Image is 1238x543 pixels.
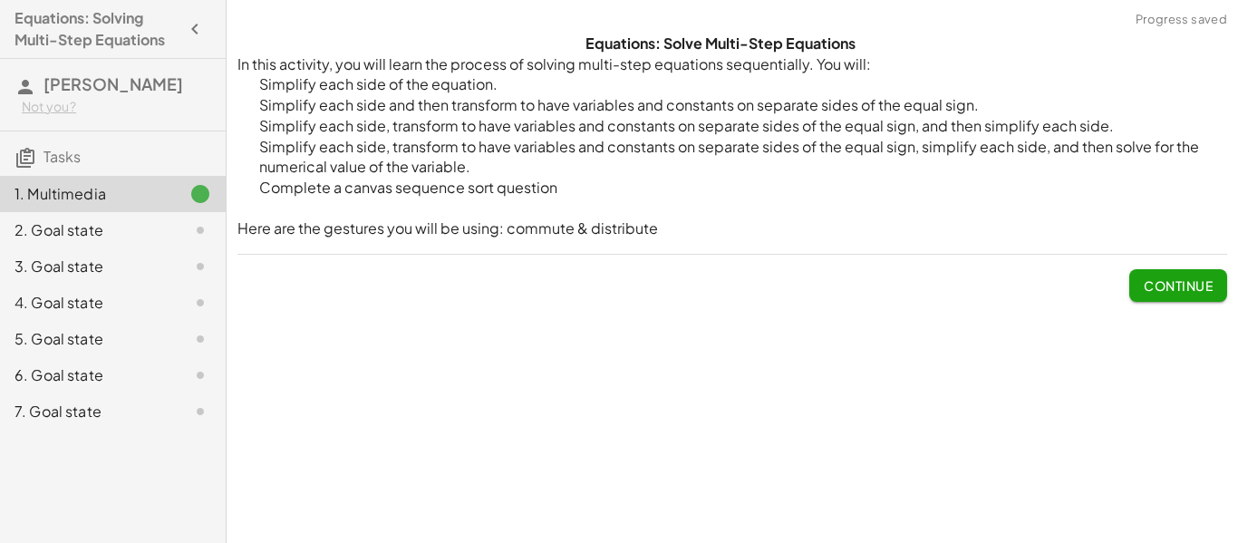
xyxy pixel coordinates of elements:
[237,74,1227,95] li: Simplify each side of the equation.
[237,95,1227,116] li: Simplify each side and then transform to have variables and constants on separate sides of the eq...
[189,364,211,386] i: Task not started.
[237,137,1227,178] li: Simplify each side, transform to have variables and constants on separate sides of the equal sign...
[15,7,179,51] h4: Equations: Solving Multi-Step Equations
[15,256,160,277] div: 3. Goal state
[189,183,211,205] i: Task finished.
[44,73,183,94] span: [PERSON_NAME]
[189,401,211,422] i: Task not started.
[189,256,211,277] i: Task not started.
[585,34,856,53] strong: Equations: Solve Multi-Step Equations
[1129,269,1227,302] button: Continue
[237,54,1227,75] p: In this activity, you will learn the process of solving multi-step equations sequentially. You will:
[15,292,160,314] div: 4. Goal state
[189,328,211,350] i: Task not started.
[1144,277,1213,294] span: Continue
[189,292,211,314] i: Task not started.
[15,183,160,205] div: 1. Multimedia
[15,401,160,422] div: 7. Goal state
[15,219,160,241] div: 2. Goal state
[237,116,1227,137] li: Simplify each side, transform to have variables and constants on separate sides of the equal sign...
[237,218,1227,239] p: Here are the gestures you will be using: commute & distribute
[44,147,81,166] span: Tasks
[15,328,160,350] div: 5. Goal state
[237,178,1227,199] li: Complete a canvas sequence sort question
[1136,11,1227,29] span: Progress saved
[189,219,211,241] i: Task not started.
[15,364,160,386] div: 6. Goal state
[22,98,211,116] div: Not you?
